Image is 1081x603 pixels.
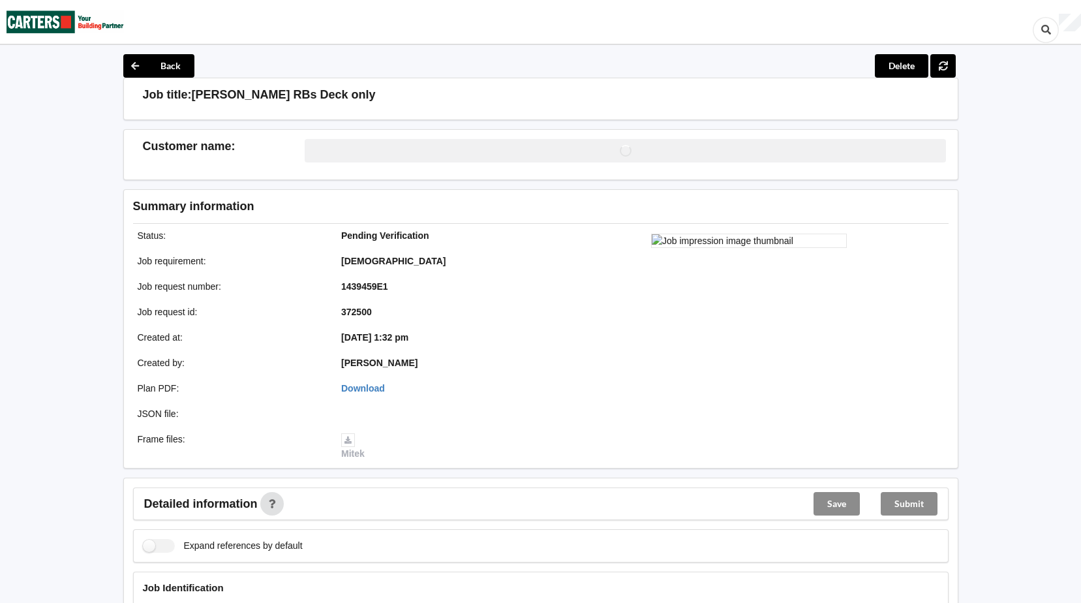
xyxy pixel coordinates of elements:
[1059,14,1081,32] div: User Profile
[651,234,847,248] img: Job impression image thumbnail
[143,139,305,154] h3: Customer name :
[341,332,408,343] b: [DATE] 1:32 pm
[341,230,429,241] b: Pending Verification
[7,1,124,43] img: Carters
[341,256,446,266] b: [DEMOGRAPHIC_DATA]
[129,255,333,268] div: Job requirement :
[144,498,258,510] span: Detailed information
[129,433,333,460] div: Frame files :
[143,539,303,553] label: Expand references by default
[123,54,194,78] button: Back
[129,305,333,318] div: Job request id :
[192,87,376,102] h3: [PERSON_NAME] RBs Deck only
[129,407,333,420] div: JSON file :
[129,356,333,369] div: Created by :
[875,54,928,78] button: Delete
[341,383,385,394] a: Download
[341,307,372,317] b: 372500
[341,358,418,368] b: [PERSON_NAME]
[143,581,939,594] h4: Job Identification
[341,281,388,292] b: 1439459E1
[129,382,333,395] div: Plan PDF :
[341,434,365,459] a: Mitek
[133,199,740,214] h3: Summary information
[143,87,192,102] h3: Job title:
[129,280,333,293] div: Job request number :
[129,331,333,344] div: Created at :
[129,229,333,242] div: Status :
